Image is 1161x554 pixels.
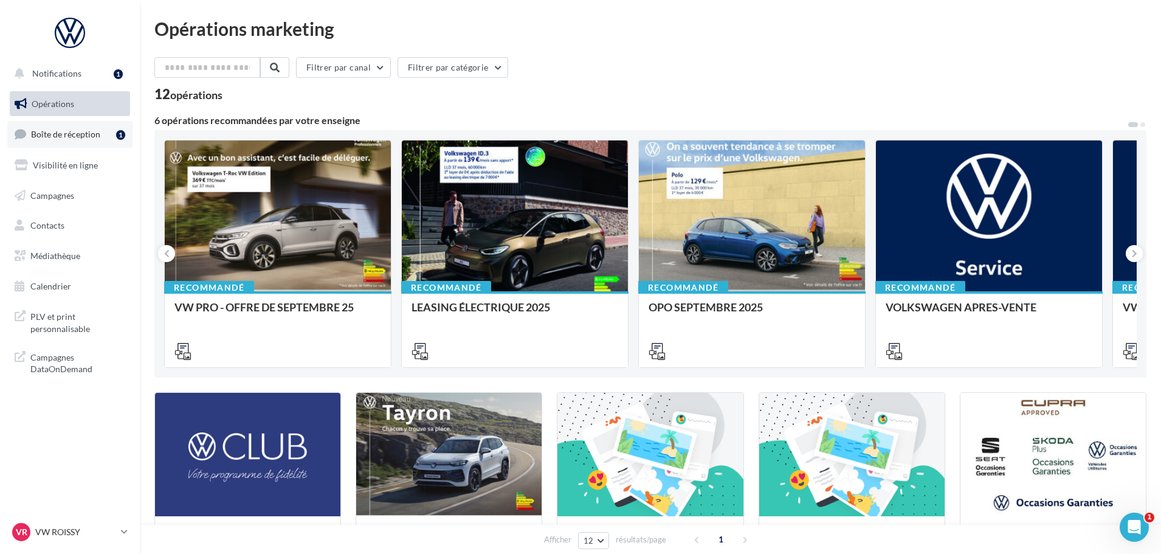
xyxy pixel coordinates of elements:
span: Afficher [544,534,571,545]
a: Calendrier [7,274,133,299]
span: Boîte de réception [31,129,100,139]
span: 12 [584,536,594,545]
div: 1 [114,69,123,79]
a: Opérations [7,91,133,117]
a: Médiathèque [7,243,133,269]
a: Contacts [7,213,133,238]
span: Campagnes DataOnDemand [30,349,125,375]
a: VR VW ROISSY [10,521,130,544]
a: Boîte de réception1 [7,121,133,147]
a: PLV et print personnalisable [7,303,133,339]
button: 12 [578,532,609,549]
div: Recommandé [401,281,491,294]
span: Calendrier [30,281,71,291]
div: VOLKSWAGEN APRES-VENTE [886,301,1092,325]
span: Contacts [30,220,64,230]
div: opérations [170,89,222,100]
a: Campagnes [7,183,133,209]
a: Campagnes DataOnDemand [7,344,133,380]
span: Visibilité en ligne [33,160,98,170]
span: VR [16,526,27,538]
a: Visibilité en ligne [7,153,133,178]
span: 1 [711,530,731,549]
button: Filtrer par catégorie [398,57,508,78]
div: OPO SEPTEMBRE 2025 [649,301,855,325]
button: Filtrer par canal [296,57,391,78]
p: VW ROISSY [35,526,116,538]
span: 1 [1145,513,1154,522]
div: 1 [116,130,125,140]
span: PLV et print personnalisable [30,308,125,334]
div: 12 [154,88,222,101]
div: Recommandé [638,281,728,294]
div: Recommandé [875,281,965,294]
iframe: Intercom live chat [1120,513,1149,542]
span: Médiathèque [30,251,80,261]
span: Opérations [32,99,74,109]
div: Opérations marketing [154,19,1146,38]
span: résultats/page [616,534,666,545]
div: Recommandé [164,281,254,294]
span: Campagnes [30,190,74,200]
span: Notifications [32,68,81,78]
div: LEASING ÉLECTRIQUE 2025 [412,301,618,325]
div: VW PRO - OFFRE DE SEPTEMBRE 25 [174,301,381,325]
div: 6 opérations recommandées par votre enseigne [154,116,1127,125]
button: Notifications 1 [7,61,128,86]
